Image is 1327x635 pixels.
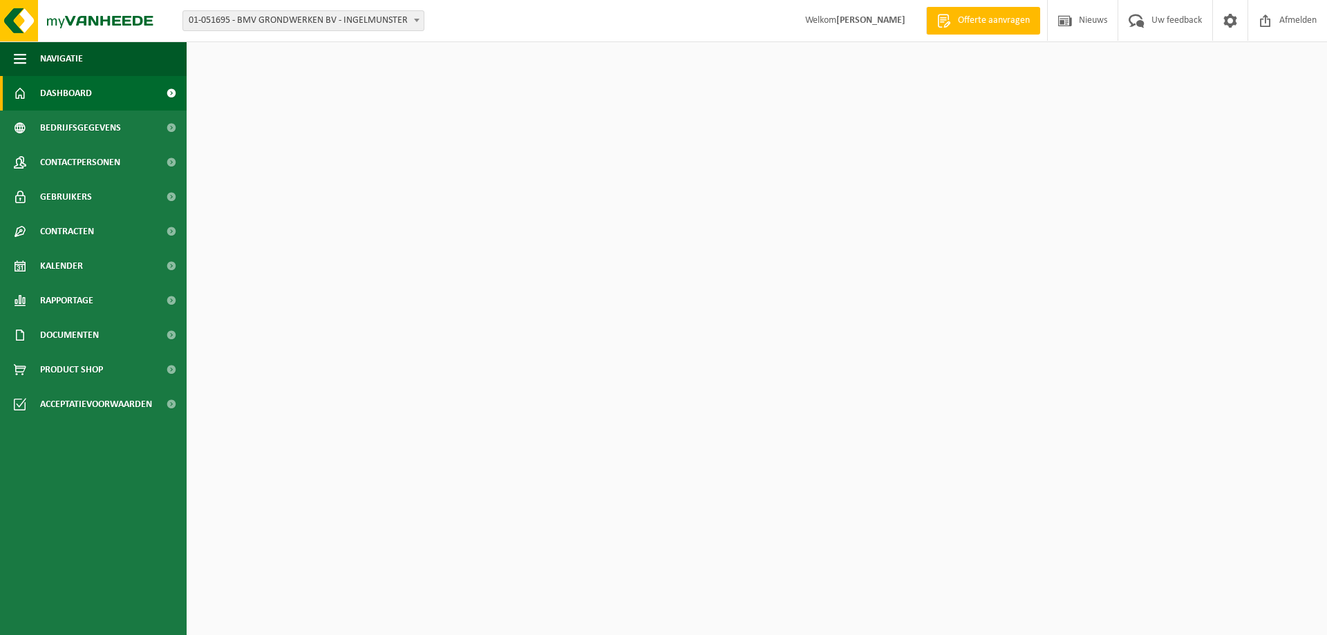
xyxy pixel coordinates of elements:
span: Contactpersonen [40,145,120,180]
strong: [PERSON_NAME] [836,15,905,26]
span: Gebruikers [40,180,92,214]
span: Navigatie [40,41,83,76]
span: Bedrijfsgegevens [40,111,121,145]
span: 01-051695 - BMV GRONDWERKEN BV - INGELMUNSTER [182,10,424,31]
span: Offerte aanvragen [954,14,1033,28]
span: Rapportage [40,283,93,318]
span: Dashboard [40,76,92,111]
span: Contracten [40,214,94,249]
span: Product Shop [40,352,103,387]
span: Acceptatievoorwaarden [40,387,152,421]
a: Offerte aanvragen [926,7,1040,35]
span: Documenten [40,318,99,352]
span: 01-051695 - BMV GRONDWERKEN BV - INGELMUNSTER [183,11,424,30]
span: Kalender [40,249,83,283]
